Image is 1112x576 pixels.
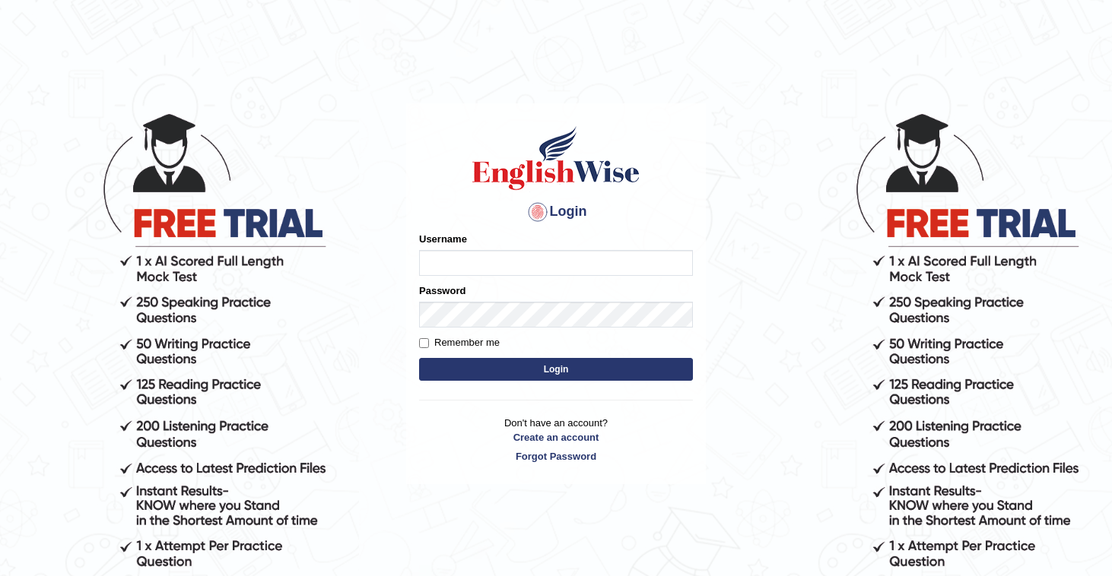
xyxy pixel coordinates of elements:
input: Remember me [419,338,429,348]
p: Don't have an account? [419,416,693,463]
a: Create an account [419,430,693,445]
label: Password [419,283,465,298]
h4: Login [419,200,693,224]
a: Forgot Password [419,449,693,464]
img: Logo of English Wise sign in for intelligent practice with AI [469,124,643,192]
label: Username [419,232,467,246]
label: Remember me [419,335,500,350]
button: Login [419,358,693,381]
